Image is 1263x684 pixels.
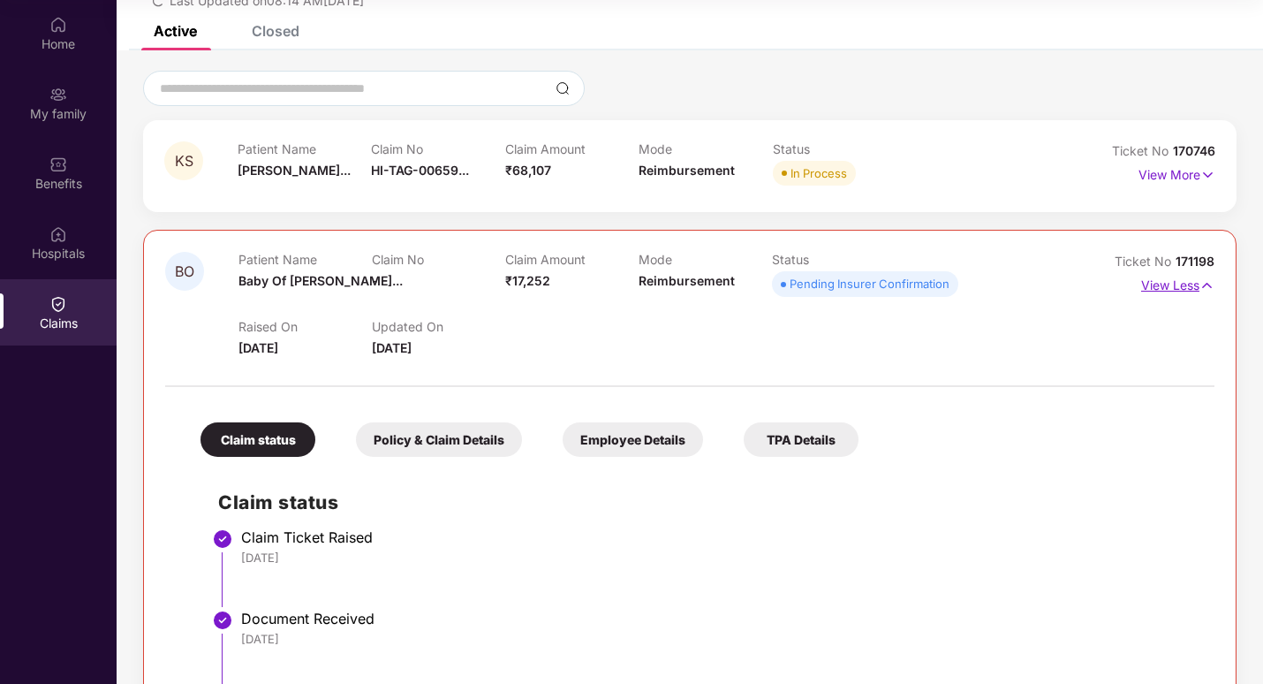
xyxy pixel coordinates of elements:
span: 170746 [1173,143,1215,158]
div: TPA Details [744,422,858,457]
span: Reimbursement [639,273,735,288]
span: [DATE] [238,340,278,355]
div: Document Received [241,610,1197,627]
div: Claim Ticket Raised [241,528,1197,546]
img: svg+xml;base64,PHN2ZyBpZD0iSG9zcGl0YWxzIiB4bWxucz0iaHR0cDovL3d3dy53My5vcmcvMjAwMC9zdmciIHdpZHRoPS... [49,225,67,243]
div: Pending Insurer Confirmation [790,275,949,293]
div: Active [154,22,197,40]
p: Patient Name [238,141,372,156]
span: Ticket No [1112,143,1173,158]
p: Raised On [238,319,372,334]
p: Mode [639,252,772,267]
img: svg+xml;base64,PHN2ZyBpZD0iU3RlcC1Eb25lLTMyeDMyIiB4bWxucz0iaHR0cDovL3d3dy53My5vcmcvMjAwMC9zdmciIH... [212,610,233,631]
span: KS [175,154,193,169]
div: Policy & Claim Details [356,422,522,457]
p: Patient Name [238,252,372,267]
img: svg+xml;base64,PHN2ZyBpZD0iU2VhcmNoLTMyeDMyIiB4bWxucz0iaHR0cDovL3d3dy53My5vcmcvMjAwMC9zdmciIHdpZH... [556,81,570,95]
p: Status [772,252,905,267]
span: [DATE] [372,340,412,355]
p: View More [1138,161,1215,185]
img: svg+xml;base64,PHN2ZyBpZD0iSG9tZSIgeG1sbnM9Imh0dHA6Ly93d3cudzMub3JnLzIwMDAvc3ZnIiB3aWR0aD0iMjAiIG... [49,16,67,34]
span: Reimbursement [639,163,735,178]
img: svg+xml;base64,PHN2ZyBpZD0iQ2xhaW0iIHhtbG5zPSJodHRwOi8vd3d3LnczLm9yZy8yMDAwL3N2ZyIgd2lkdGg9IjIwIi... [49,295,67,313]
div: Closed [252,22,299,40]
div: [DATE] [241,550,1197,566]
span: BO [175,264,194,279]
p: Claim Amount [505,252,639,267]
h2: Claim status [218,488,1197,517]
div: [DATE] [241,631,1197,647]
span: - [372,273,378,288]
p: Mode [639,141,773,156]
p: View Less [1141,271,1214,295]
div: Claim status [200,422,315,457]
img: svg+xml;base64,PHN2ZyBpZD0iQmVuZWZpdHMiIHhtbG5zPSJodHRwOi8vd3d3LnczLm9yZy8yMDAwL3N2ZyIgd2lkdGg9Ij... [49,156,67,173]
span: ₹17,252 [505,273,550,288]
p: Claim No [372,252,505,267]
img: svg+xml;base64,PHN2ZyB4bWxucz0iaHR0cDovL3d3dy53My5vcmcvMjAwMC9zdmciIHdpZHRoPSIxNyIgaGVpZ2h0PSIxNy... [1199,276,1214,295]
div: Employee Details [563,422,703,457]
p: Claim No [371,141,505,156]
img: svg+xml;base64,PHN2ZyBpZD0iU3RlcC1Eb25lLTMyeDMyIiB4bWxucz0iaHR0cDovL3d3dy53My5vcmcvMjAwMC9zdmciIH... [212,528,233,550]
img: svg+xml;base64,PHN2ZyB3aWR0aD0iMjAiIGhlaWdodD0iMjAiIHZpZXdCb3g9IjAgMCAyMCAyMCIgZmlsbD0ibm9uZSIgeG... [49,86,67,103]
p: Claim Amount [505,141,639,156]
span: [PERSON_NAME]... [238,163,351,178]
span: 171198 [1176,254,1214,269]
p: Status [773,141,907,156]
span: ₹68,107 [505,163,551,178]
p: Updated On [372,319,505,334]
img: svg+xml;base64,PHN2ZyB4bWxucz0iaHR0cDovL3d3dy53My5vcmcvMjAwMC9zdmciIHdpZHRoPSIxNyIgaGVpZ2h0PSIxNy... [1200,165,1215,185]
span: HI-TAG-00659... [371,163,469,178]
span: Ticket No [1115,254,1176,269]
span: Baby Of [PERSON_NAME]... [238,273,403,288]
div: In Process [790,164,847,182]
